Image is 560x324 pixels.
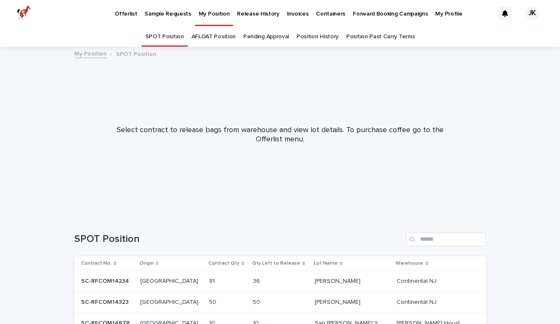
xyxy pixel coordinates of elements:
a: AFLOAT Position [192,27,236,47]
p: Warehouse [396,259,423,268]
p: Qty Left to Release [252,259,300,268]
p: Continental NJ [397,297,438,306]
img: zttTXibQQrCfv9chImQE [17,5,31,22]
p: Lot Name [314,259,338,268]
a: Position Past Carry Terms [346,27,415,47]
p: SC-RFCOM14323 [81,297,130,306]
h1: SPOT Position [74,233,403,245]
div: JK [526,7,539,20]
p: 81 [209,276,216,285]
p: [PERSON_NAME] [315,276,362,285]
a: Position History [297,27,339,47]
a: SPOT Position [145,27,184,47]
tr: SC-RFCOM14323SC-RFCOM14323 [GEOGRAPHIC_DATA][GEOGRAPHIC_DATA] 5050 5050 [PERSON_NAME][PERSON_NAME... [74,292,486,313]
p: SPOT Position [116,49,156,58]
p: [GEOGRAPHIC_DATA] [140,297,200,306]
a: My Position [74,48,107,58]
p: Continental NJ [397,276,438,285]
p: SC-RFCOM14234 [81,276,131,285]
tr: SC-RFCOM14234SC-RFCOM14234 [GEOGRAPHIC_DATA][GEOGRAPHIC_DATA] 8181 3636 [PERSON_NAME][PERSON_NAME... [74,271,486,292]
p: [GEOGRAPHIC_DATA] [140,276,200,285]
p: Contract Qty [208,259,239,268]
p: Select contract to release bags from warehouse and view lot details. To purchase coffee go to the... [112,126,448,144]
p: Contract No. [81,259,112,268]
a: Pending Approval [243,27,289,47]
p: 50 [253,297,262,306]
p: 36 [253,276,262,285]
p: [PERSON_NAME] [315,297,362,306]
input: Search [406,233,486,246]
p: 50 [209,297,218,306]
p: Origin [139,259,154,268]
